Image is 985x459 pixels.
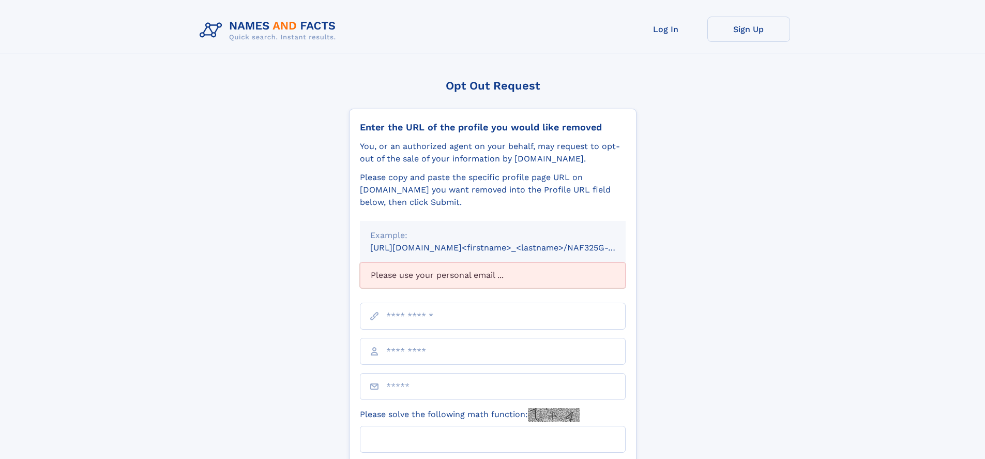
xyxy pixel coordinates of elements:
div: Please copy and paste the specific profile page URL on [DOMAIN_NAME] you want removed into the Pr... [360,171,626,209]
div: Opt Out Request [349,79,637,92]
label: Please solve the following math function: [360,408,580,422]
div: Please use your personal email ... [360,262,626,288]
a: Sign Up [707,17,790,42]
div: Enter the URL of the profile you would like removed [360,122,626,133]
a: Log In [625,17,707,42]
img: Logo Names and Facts [195,17,344,45]
div: You, or an authorized agent on your behalf, may request to opt-out of the sale of your informatio... [360,140,626,165]
div: Example: [370,229,615,242]
small: [URL][DOMAIN_NAME]<firstname>_<lastname>/NAF325G-xxxxxxxx [370,243,645,253]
